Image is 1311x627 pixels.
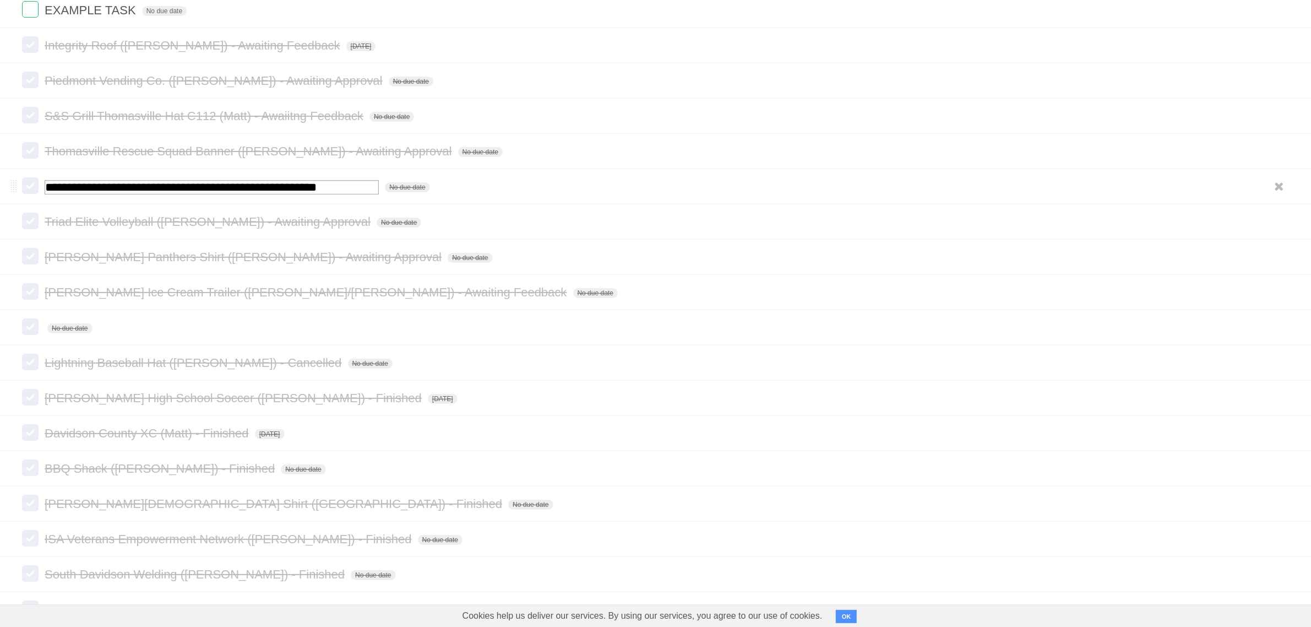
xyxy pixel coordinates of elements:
span: No due date [369,112,414,122]
label: Done [22,495,39,511]
span: Piedmont Vending Co. ([PERSON_NAME]) - Awaiting Approval [45,74,385,88]
span: No due date [448,253,492,263]
span: BBQ Shack ([PERSON_NAME]) - Finished [45,462,278,475]
label: Done [22,213,39,229]
span: No due date [142,6,187,16]
label: Done [22,318,39,335]
span: No due date [281,464,325,474]
span: No due date [47,323,92,333]
span: Thomasville Rescue Squad Banner ([PERSON_NAME]) - Awaiting Approval [45,144,454,158]
label: Done [22,530,39,547]
span: [DATE] [428,394,458,404]
label: Done [22,460,39,476]
label: Done [22,142,39,159]
label: Done [22,72,39,88]
span: Integrity Roof ([PERSON_NAME]) - Awaiting Feedback [45,39,342,52]
button: OK [836,610,857,623]
span: [PERSON_NAME] Ice Cream Trailer ([PERSON_NAME]/[PERSON_NAME]) - Awaiting Feedback [45,285,569,299]
span: No due date [458,147,503,157]
label: Done [22,107,39,123]
span: No due date [389,77,433,87]
span: No due date [418,535,463,545]
span: Lightning Baseball Hat ([PERSON_NAME]) - Cancelled [45,356,344,370]
span: [PERSON_NAME] Panthers Shirt ([PERSON_NAME]) - Awaiting Approval [45,250,444,264]
span: ISA Veterans Empowerment Network ([PERSON_NAME]) - Finished [45,532,414,546]
span: Davidson County XC (Matt) - Finished [45,426,251,440]
span: Top Gun Motorcycle Trophies ([PERSON_NAME]) - Finished [45,603,373,617]
label: Done [22,565,39,582]
span: Cookies help us deliver our services. By using our services, you agree to our use of cookies. [451,605,834,627]
span: EXAMPLE TASK [45,3,138,17]
span: [PERSON_NAME] High School Soccer ([PERSON_NAME]) - Finished [45,391,425,405]
span: No due date [385,182,429,192]
span: [PERSON_NAME][DEMOGRAPHIC_DATA] Shirt ([GEOGRAPHIC_DATA]) - Finished [45,497,505,511]
span: S&S Grill Thomasville Hat C112 (Matt) - Awaiitng Feedback [45,109,366,123]
span: [DATE] [346,41,376,51]
span: No due date [348,359,393,369]
span: No due date [377,218,421,228]
label: Done [22,248,39,264]
span: Triad Elite Volleyball ([PERSON_NAME]) - Awaiting Approval [45,215,373,229]
span: [DATE] [255,429,285,439]
label: Done [22,424,39,441]
label: Done [22,1,39,18]
label: Done [22,36,39,53]
label: Done [22,601,39,617]
label: Done [22,283,39,300]
label: Done [22,177,39,194]
span: South Davidson Welding ([PERSON_NAME]) - Finished [45,567,347,581]
span: No due date [351,570,395,580]
label: Done [22,389,39,406]
label: Done [22,354,39,370]
span: No due date [508,500,553,510]
span: No due date [573,288,618,298]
